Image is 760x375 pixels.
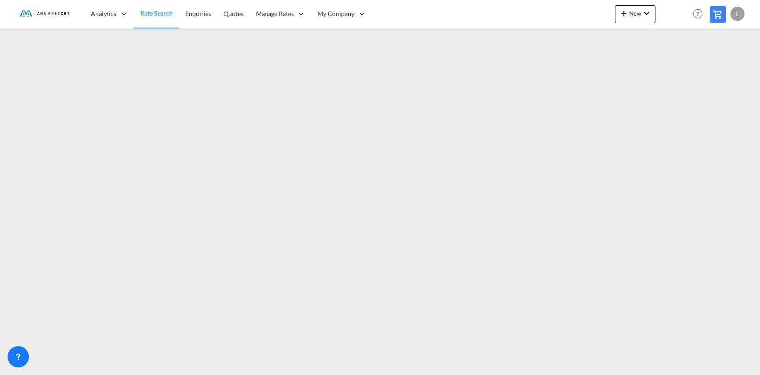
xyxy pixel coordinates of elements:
[256,9,294,18] span: Manage Rates
[690,6,710,22] div: Help
[91,9,116,18] span: Analytics
[317,9,354,18] span: My Company
[140,9,173,17] span: Rate Search
[615,5,655,23] button: icon-plus 400-fgNewicon-chevron-down
[7,328,38,362] iframe: Chat
[224,10,243,17] span: Quotes
[13,4,73,24] img: f843cad07f0a11efa29f0335918cc2fb.png
[690,6,705,21] span: Help
[618,10,652,17] span: New
[730,7,744,21] div: L
[185,10,211,17] span: Enquiries
[641,8,652,19] md-icon: icon-chevron-down
[618,8,629,19] md-icon: icon-plus 400-fg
